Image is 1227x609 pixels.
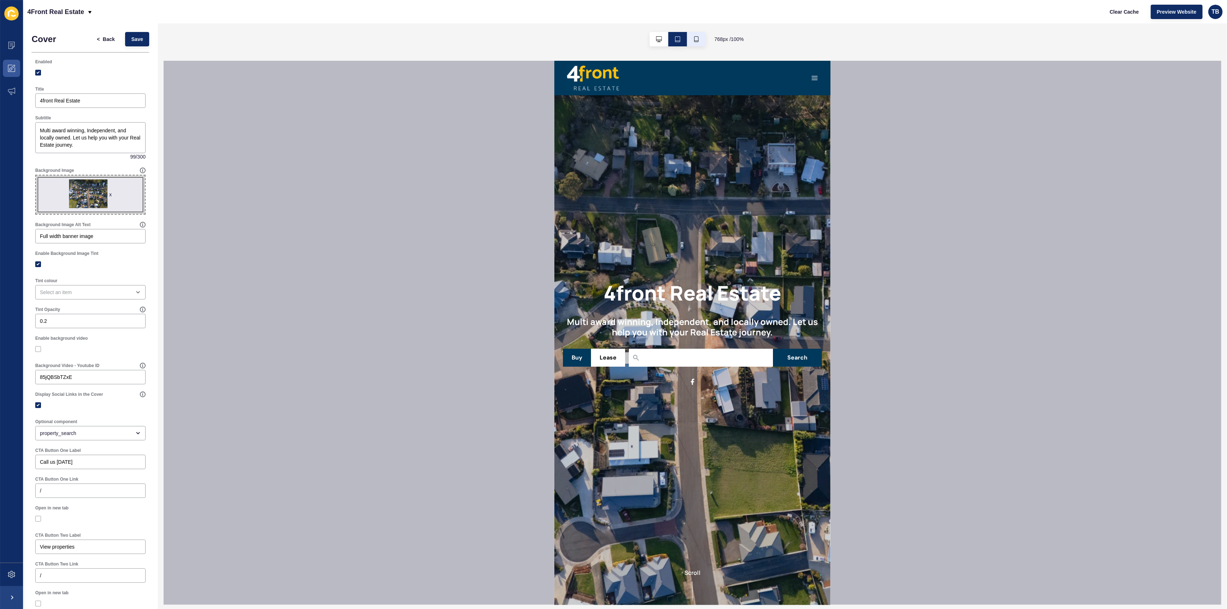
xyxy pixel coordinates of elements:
span: 768 px / 100 % [714,36,744,43]
label: Optional component [35,419,77,425]
label: Open in new tab [35,590,69,596]
span: 300 [137,153,146,160]
img: 4front Real Estate Logo [12,4,66,31]
label: Open in new tab [35,505,69,511]
button: Save [125,32,149,46]
div: open menu [35,426,146,440]
label: Background Video - Youtube ID [35,363,100,368]
label: Enable Background Image Tint [35,251,99,256]
button: <Back [91,32,121,46]
span: Preview Website [1157,8,1196,15]
div: Scroll [3,506,273,539]
span: Back [103,36,115,43]
span: Save [131,36,143,43]
label: Display Social Links in the Cover [35,391,103,397]
label: CTA Button Two Label [35,532,81,538]
textarea: Multi award winning, Independent, and locally owned. Let us help you with your Real Estate journey. [36,123,145,152]
button: Preview Website [1151,5,1203,19]
h1: Cover [32,34,56,44]
div: open menu [35,285,146,299]
div: x [109,191,112,198]
h2: Multi award winning, Independent, and locally owned. Let us help you with your Real Estate journey. [9,256,267,276]
button: Clear Cache [1104,5,1145,19]
span: / [136,153,137,160]
h1: 4front Real Estate [49,220,226,244]
label: CTA Button One Label [35,448,81,453]
label: Tint Opacity [35,307,60,312]
label: Background Image Alt Text [35,222,91,228]
p: 4Front Real Estate [27,3,84,21]
label: Enable background video [35,335,88,341]
span: Clear Cache [1110,8,1139,15]
span: TB [1212,8,1219,15]
label: CTA Button Two Link [35,561,78,567]
span: 99 [130,153,136,160]
label: CTA Button One Link [35,476,78,482]
button: Buy [9,288,37,306]
button: Search [219,288,267,306]
label: Background Image [35,168,74,173]
label: Tint colour [35,278,58,284]
label: Enabled [35,59,52,65]
label: Title [35,86,44,92]
label: Subtitle [35,115,51,121]
button: Lease [37,288,71,306]
span: < [97,36,100,43]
